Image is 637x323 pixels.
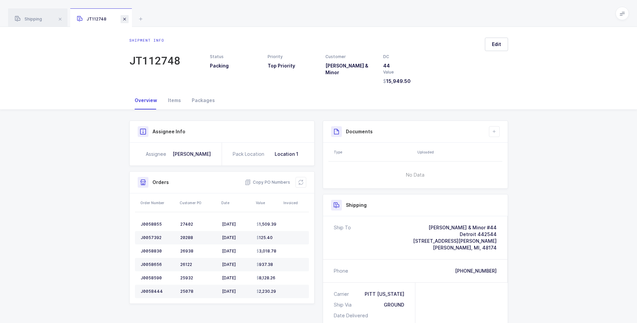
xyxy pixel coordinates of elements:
div: Ship To [334,224,351,251]
div: [DATE] [222,235,251,240]
div: Location 1 [275,151,298,157]
div: Priority [268,54,317,60]
div: Type [334,149,413,155]
span: 8,128.26 [257,275,275,281]
span: [PERSON_NAME], MI, 48174 [433,245,497,250]
div: DC [383,54,433,60]
div: Detroit 442544 [413,231,497,238]
div: Items [163,91,186,109]
div: Uploaded [417,149,500,155]
div: [PERSON_NAME] [173,151,211,157]
span: 1,509.39 [257,222,276,227]
div: Packages [186,91,220,109]
div: Value [383,69,433,75]
div: [PERSON_NAME] & Minor #44 [413,224,497,231]
div: 20288 [180,235,217,240]
span: 937.38 [257,262,273,267]
div: Invoiced [283,200,307,205]
div: [DATE] [222,262,251,267]
div: GROUND [384,302,404,308]
div: Date Delivered [334,312,371,319]
div: J0058590 [141,275,175,281]
div: Status [210,54,260,60]
div: [DATE] [222,289,251,294]
div: Date [221,200,252,205]
h3: 44 [383,62,433,69]
div: J0058830 [141,248,175,254]
div: Phone [334,268,348,274]
div: Assignee [146,151,166,157]
div: [DATE] [222,248,251,254]
div: J0057392 [141,235,175,240]
span: Edit [492,41,501,48]
div: Ship Via [334,302,354,308]
div: J0058855 [141,222,175,227]
div: Shipment info [129,38,180,43]
h3: Top Priority [268,62,317,69]
div: J0058656 [141,262,175,267]
div: 26122 [180,262,217,267]
h3: Documents [346,128,373,135]
span: JT112748 [77,16,106,21]
div: 25932 [180,275,217,281]
div: [DATE] [222,275,251,281]
div: 25078 [180,289,217,294]
div: PITT [US_STATE] [365,291,404,297]
div: [DATE] [222,222,251,227]
div: [PHONE_NUMBER] [455,268,497,274]
div: Value [256,200,279,205]
span: 125.40 [257,235,273,240]
h3: Assignee Info [152,128,185,135]
h3: [PERSON_NAME] & Minor [325,62,375,76]
div: [STREET_ADDRESS][PERSON_NAME] [413,238,497,244]
span: 3,018.78 [257,248,276,254]
div: Carrier [334,291,352,297]
div: 26938 [180,248,217,254]
div: Customer [325,54,375,60]
span: Shipping [15,16,42,21]
div: J0058444 [141,289,175,294]
div: Overview [129,91,163,109]
div: 27402 [180,222,217,227]
h3: Orders [152,179,169,186]
button: Copy PO Numbers [245,179,290,186]
h3: Shipping [346,202,367,209]
span: No Data [372,165,459,185]
h3: Packing [210,62,260,69]
span: 2,230.29 [257,289,276,294]
span: 15,949.50 [383,78,411,85]
button: Edit [485,38,508,51]
div: Order Number [140,200,176,205]
div: Pack Location [233,151,264,157]
div: Customer PO [180,200,217,205]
